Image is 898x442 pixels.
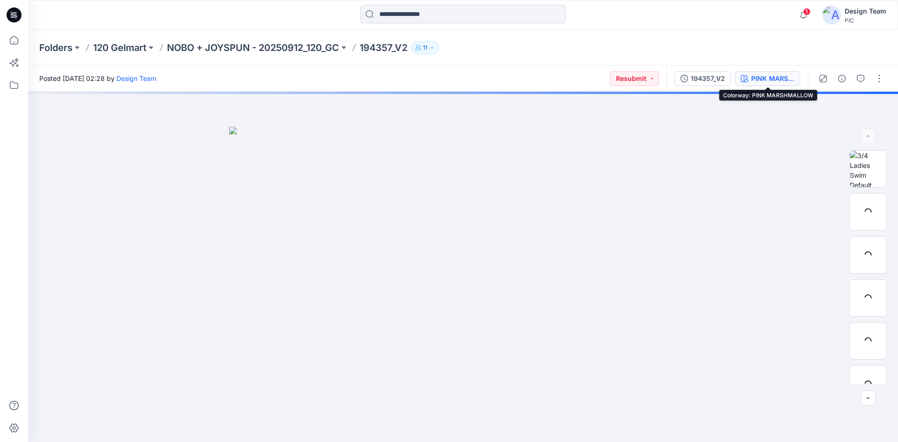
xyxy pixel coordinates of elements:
img: avatar [822,6,841,24]
div: Design Team [845,6,886,17]
p: 11 [423,43,427,53]
a: Folders [39,41,72,54]
button: 194357_V2 [674,71,731,86]
p: 194357_V2 [360,41,407,54]
a: Design Team [116,74,156,82]
button: 11 [411,41,439,54]
img: 3/4 Ladies Swim Default [850,151,886,187]
button: Details [834,71,849,86]
div: 194357_V2 [691,73,725,84]
a: NOBO + JOYSPUN - 20250912_120_GC [167,41,339,54]
span: 1 [803,8,811,15]
div: PINK MARSHMALLOW [751,73,794,84]
button: PINK MARSHMALLOW [735,71,800,86]
span: Posted [DATE] 02:28 by [39,73,156,83]
a: 120 Gelmart [93,41,146,54]
div: PIC [845,17,886,24]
